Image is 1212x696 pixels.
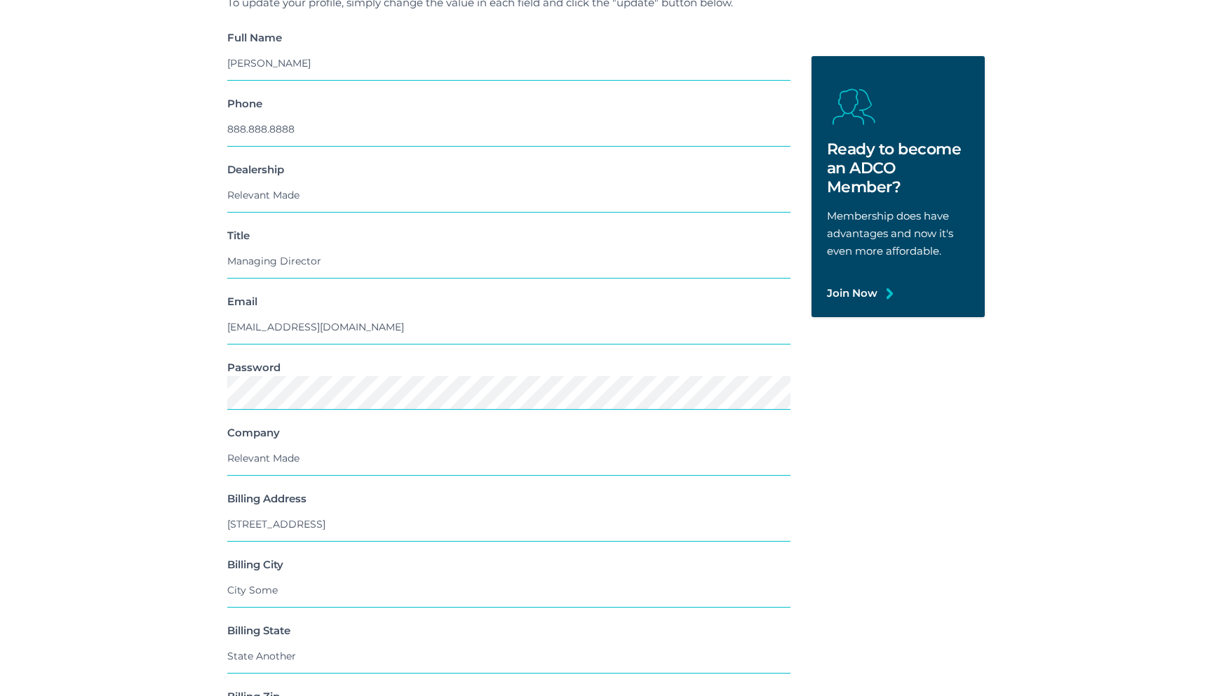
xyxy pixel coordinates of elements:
strong: Billing Address [227,492,307,505]
strong: Dealership [227,163,284,176]
strong: Billing City [227,558,283,571]
strong: Password [227,361,281,374]
p: Membership does have advantages and now it's even more affordable. [827,207,970,260]
strong: Company [227,426,280,439]
strong: Full Name [227,31,282,44]
strong: Billing State [227,624,290,637]
h2: Ready to become an ADCO Member? [827,140,970,196]
strong: Email [227,295,257,308]
a: Join Now [827,284,877,302]
strong: Title [227,229,250,242]
strong: Phone [227,97,262,110]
